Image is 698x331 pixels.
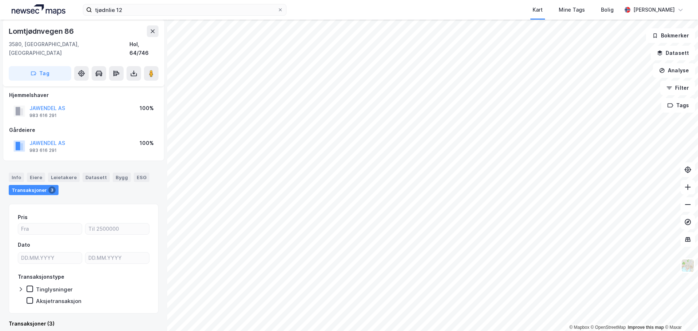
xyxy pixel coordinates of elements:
[559,5,585,14] div: Mine Tags
[140,104,154,113] div: 100%
[85,223,149,234] input: Til 2500000
[134,173,149,182] div: ESG
[653,63,695,78] button: Analyse
[533,5,543,14] div: Kart
[591,325,626,330] a: OpenStreetMap
[651,46,695,60] button: Datasett
[29,113,57,118] div: 983 616 291
[9,319,159,328] div: Transaksjoner (3)
[9,126,158,134] div: Gårdeiere
[29,148,57,153] div: 983 616 291
[83,173,110,182] div: Datasett
[85,253,149,263] input: DD.MM.YYYY
[9,91,158,100] div: Hjemmelshaver
[601,5,614,14] div: Bolig
[129,40,159,57] div: Hol, 64/746
[18,253,82,263] input: DD.MM.YYYY
[662,296,698,331] iframe: Chat Widget
[660,81,695,95] button: Filter
[12,4,65,15] img: logo.a4113a55bc3d86da70a041830d287a7e.svg
[27,173,45,182] div: Eiere
[9,40,129,57] div: 3580, [GEOGRAPHIC_DATA], [GEOGRAPHIC_DATA]
[48,173,80,182] div: Leietakere
[661,98,695,113] button: Tags
[18,241,30,249] div: Dato
[681,259,695,273] img: Z
[36,298,81,304] div: Aksjetransaksjon
[9,66,71,81] button: Tag
[18,223,82,234] input: Fra
[113,173,131,182] div: Bygg
[628,325,664,330] a: Improve this map
[646,28,695,43] button: Bokmerker
[36,286,73,293] div: Tinglysninger
[18,273,64,281] div: Transaksjonstype
[48,186,56,194] div: 3
[140,139,154,148] div: 100%
[9,173,24,182] div: Info
[633,5,675,14] div: [PERSON_NAME]
[569,325,589,330] a: Mapbox
[92,4,277,15] input: Søk på adresse, matrikkel, gårdeiere, leietakere eller personer
[9,185,59,195] div: Transaksjoner
[9,25,75,37] div: Lomtjødnvegen 86
[18,213,28,222] div: Pris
